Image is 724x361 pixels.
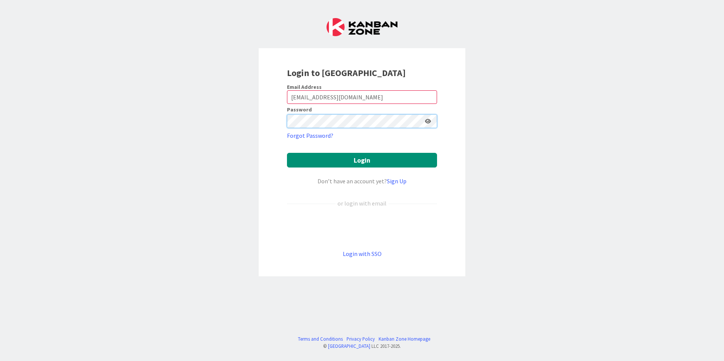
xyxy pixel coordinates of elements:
[287,67,406,79] b: Login to [GEOGRAPHIC_DATA]
[336,199,388,208] div: or login with email
[283,220,441,237] iframe: Sign in with Google Button
[287,107,312,112] label: Password
[379,335,430,343] a: Kanban Zone Homepage
[327,18,397,36] img: Kanban Zone
[294,343,430,350] div: © LLC 2017- 2025 .
[298,335,343,343] a: Terms and Conditions
[328,343,370,349] a: [GEOGRAPHIC_DATA]
[287,177,437,186] div: Don’t have an account yet?
[287,153,437,168] button: Login
[287,84,322,90] label: Email Address
[347,335,375,343] a: Privacy Policy
[287,131,333,140] a: Forgot Password?
[387,177,406,185] a: Sign Up
[343,250,382,257] a: Login with SSO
